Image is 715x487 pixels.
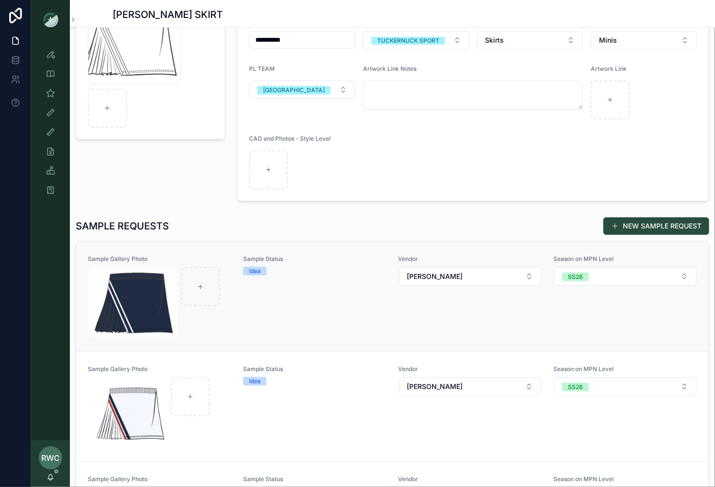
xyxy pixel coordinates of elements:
[399,377,542,396] button: Select Button
[399,255,542,263] span: Vendor
[363,31,469,49] button: Select Button
[88,255,232,263] span: Sample Gallery Photo
[113,8,223,21] h1: [PERSON_NAME] SKIRT
[76,242,709,351] a: Sample Gallery PhotoScreenshot-2025-09-02-at-5.55.00-PM.pngSample StatusIdeaVendorSelect ButtonSe...
[591,65,627,72] span: Artwork Link
[249,81,355,99] button: Select Button
[363,65,416,72] span: Artwork Link Notes
[243,255,387,263] span: Sample Status
[31,39,70,211] div: scrollable content
[76,351,709,461] a: Sample Gallery PhotoScreenshot-2025-09-02-at-5.53.52-PM.pngSample StatusIdeaVendorSelect ButtonSe...
[43,12,58,27] img: App logo
[554,377,697,396] button: Select Button
[591,31,697,49] button: Select Button
[553,475,697,483] span: Season on MPN Level
[249,135,331,142] span: CAD and Photos - Style Level
[41,452,60,464] span: RWC
[477,31,583,49] button: Select Button
[88,267,177,337] img: Screenshot-2025-09-02-at-5.55.00-PM.png
[407,382,463,391] span: [PERSON_NAME]
[399,475,542,483] span: Vendor
[554,267,697,286] button: Select Button
[249,267,261,276] div: Idea
[243,475,387,483] span: Sample Status
[553,365,697,373] span: Season on MPN Level
[399,267,542,286] button: Select Button
[88,475,232,483] span: Sample Gallery Photo
[407,272,463,281] span: [PERSON_NAME]
[568,273,583,281] div: SS26
[485,35,504,45] span: Skirts
[249,377,261,386] div: Idea
[249,65,275,72] span: PL TEAM
[553,255,697,263] span: Season on MPN Level
[263,86,325,95] div: [GEOGRAPHIC_DATA]
[603,217,709,235] button: NEW SAMPLE REQUEST
[88,365,232,373] span: Sample Gallery Photo
[88,377,167,447] img: Screenshot-2025-09-02-at-5.53.52-PM.png
[399,365,542,373] span: Vendor
[599,35,617,45] span: Minis
[568,383,583,391] div: SS26
[243,365,387,373] span: Sample Status
[76,219,169,233] h1: SAMPLE REQUESTS
[377,37,439,45] div: TUCKERNUCK SPORT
